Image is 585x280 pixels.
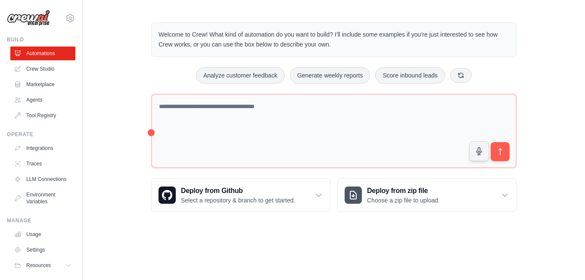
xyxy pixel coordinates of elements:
[10,243,75,257] a: Settings
[375,67,445,84] button: Score inbound leads
[10,109,75,122] a: Tool Registry
[10,227,75,241] a: Usage
[10,93,75,107] a: Agents
[159,30,509,50] p: Welcome to Crew! What kind of automation do you want to build? I'll include some examples if you'...
[10,157,75,171] a: Traces
[367,186,440,196] h3: Deploy from zip file
[7,131,75,138] div: Operate
[7,217,75,224] div: Manage
[181,186,295,196] h3: Deploy from Github
[181,196,295,205] p: Select a repository & branch to get started.
[10,47,75,60] a: Automations
[10,172,75,186] a: LLM Connections
[26,262,51,269] span: Resources
[7,10,50,26] img: Logo
[10,78,75,91] a: Marketplace
[7,36,75,43] div: Build
[290,67,370,84] button: Generate weekly reports
[10,258,75,272] button: Resources
[10,141,75,155] a: Integrations
[367,196,440,205] p: Choose a zip file to upload.
[196,67,285,84] button: Analyze customer feedback
[10,62,75,76] a: Crew Studio
[10,188,75,208] a: Environment Variables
